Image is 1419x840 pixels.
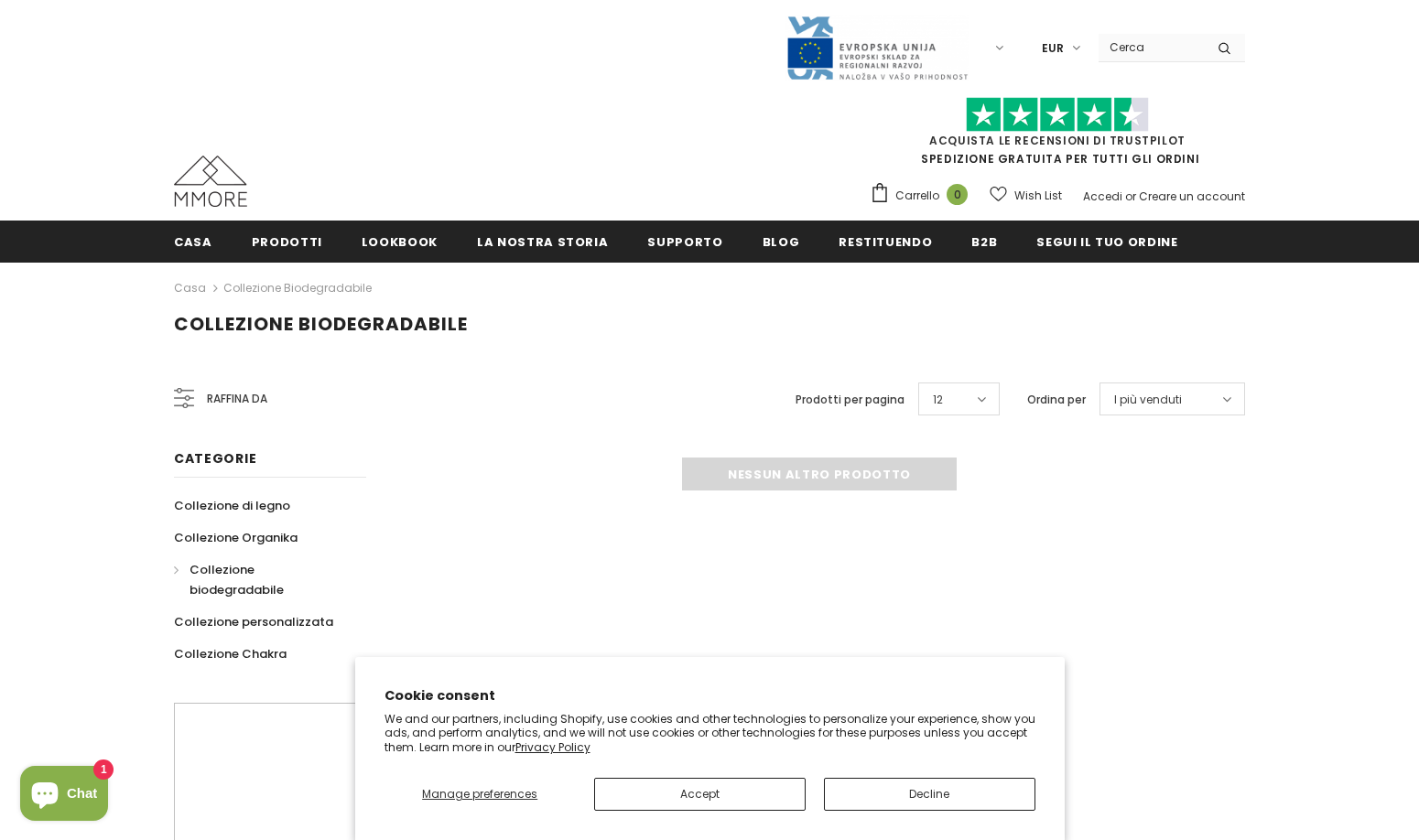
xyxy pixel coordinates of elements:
[839,221,932,262] a: Restituendo
[174,156,247,207] img: Casi MMORE
[362,221,438,262] a: Lookbook
[362,233,438,251] span: Lookbook
[174,522,298,554] a: Collezione Organika
[785,15,969,81] img: Javni Razpis
[477,221,608,262] a: La nostra storia
[1036,233,1177,251] span: Segui il tuo ordine
[763,221,800,262] a: Blog
[207,389,267,409] span: Raffina da
[839,233,932,251] span: Restituendo
[1036,221,1177,262] a: Segui il tuo ordine
[174,490,290,522] a: Collezione di legno
[1114,391,1182,409] span: I più venduti
[477,233,608,251] span: La nostra storia
[971,233,997,251] span: B2B
[796,391,904,409] label: Prodotti per pagina
[15,766,114,825] inbox-online-store-chat: Shopify online store chat
[1042,39,1064,58] span: EUR
[422,786,537,802] span: Manage preferences
[384,778,575,811] button: Manage preferences
[763,233,800,251] span: Blog
[933,391,943,409] span: 12
[647,221,722,262] a: supporto
[174,638,287,670] a: Collezione Chakra
[174,554,346,606] a: Collezione biodegradabile
[174,449,256,468] span: Categorie
[223,280,372,296] a: Collezione biodegradabile
[1014,187,1062,205] span: Wish List
[971,221,997,262] a: B2B
[1125,188,1136,204] span: or
[1027,391,1086,409] label: Ordina per
[990,179,1062,211] a: Wish List
[824,778,1035,811] button: Decline
[966,97,1149,133] img: Fidati di Pilot Stars
[785,39,969,55] a: Javni Razpis
[252,221,322,262] a: Prodotti
[174,645,287,662] span: Collezione Chakra
[385,686,1035,705] h2: Cookie consent
[929,133,1186,148] a: Acquista le recensioni di TrustPilot
[385,712,1035,755] p: We and our partners, including Shopify, use cookies and other technologies to personalize your ex...
[870,105,1245,167] span: SPEDIZIONE GRATUITA PER TUTTI GLI ORDINI
[515,739,590,755] a: Privacy Policy
[174,497,290,514] span: Collezione di legno
[252,233,322,251] span: Prodotti
[1139,188,1245,204] a: Creare un account
[174,221,212,262] a: Casa
[947,184,968,205] span: 0
[895,187,939,205] span: Carrello
[1099,34,1204,60] input: Search Site
[190,561,284,598] span: Collezione biodegradabile
[174,529,298,546] span: Collezione Organika
[174,233,212,251] span: Casa
[174,606,333,638] a: Collezione personalizzata
[174,613,333,630] span: Collezione personalizzata
[594,778,806,811] button: Accept
[174,277,206,299] a: Casa
[174,311,468,337] span: Collezione biodegradabile
[870,182,977,210] a: Carrello 0
[1083,188,1122,204] a: Accedi
[647,233,722,251] span: supporto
